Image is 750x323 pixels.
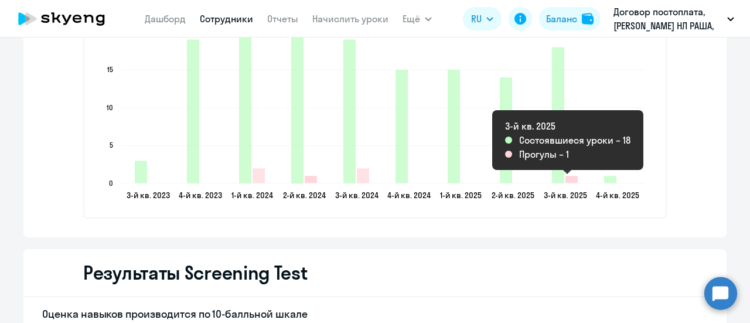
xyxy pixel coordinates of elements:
[596,190,639,200] text: 4-й кв. 2025
[200,13,253,25] a: Сотрудники
[291,2,304,183] path: 2024-06-20T21:00:00.000Z Состоявшиеся уроки 24
[145,13,186,25] a: Дашборд
[608,5,740,33] button: Договор постоплата, [PERSON_NAME] НЛ РАША, ООО
[110,141,113,149] text: 5
[440,190,482,200] text: 1-й кв. 2025
[471,12,482,26] span: RU
[83,261,308,284] h2: Результаты Screening Test
[109,179,113,188] text: 0
[107,103,113,112] text: 10
[403,7,432,30] button: Ещё
[539,7,601,30] button: Балансbalance
[42,307,708,322] h4: Оценка навыков производится по 10-балльной шкале
[387,190,431,200] text: 4-й кв. 2024
[552,47,564,183] path: 2025-09-28T21:00:00.000Z Состоявшиеся уроки 18
[604,176,616,183] path: 2025-10-05T21:00:00.000Z Состоявшиеся уроки 1
[613,5,722,33] p: Договор постоплата, [PERSON_NAME] НЛ РАША, ООО
[107,65,113,74] text: 15
[187,40,199,183] path: 2023-12-13T21:00:00.000Z Состоявшиеся уроки 19
[283,190,326,200] text: 2-й кв. 2024
[492,190,534,200] text: 2-й кв. 2025
[357,168,369,183] path: 2024-08-29T21:00:00.000Z Прогулы 2
[582,13,594,25] img: balance
[544,190,587,200] text: 3-й кв. 2025
[239,25,251,183] path: 2024-03-06T21:00:00.000Z Состоявшиеся уроки 21
[343,40,356,183] path: 2024-08-29T21:00:00.000Z Состоявшиеся уроки 19
[500,77,512,183] path: 2025-06-01T21:00:00.000Z Состоявшиеся уроки 14
[335,190,379,200] text: 3-й кв. 2024
[267,13,298,25] a: Отчеты
[448,70,460,183] path: 2025-03-27T21:00:00.000Z Состоявшиеся уроки 15
[135,161,147,183] path: 2023-09-25T21:00:00.000Z Состоявшиеся уроки 3
[396,70,408,183] path: 2024-12-15T21:00:00.000Z Состоявшиеся уроки 15
[312,13,388,25] a: Начислить уроки
[127,190,170,200] text: 3-й кв. 2023
[403,12,420,26] span: Ещё
[463,7,502,30] button: RU
[231,190,273,200] text: 1-й кв. 2024
[546,12,577,26] div: Баланс
[179,190,222,200] text: 4-й кв. 2023
[305,176,317,183] path: 2024-06-20T21:00:00.000Z Прогулы 1
[253,168,265,183] path: 2024-03-06T21:00:00.000Z Прогулы 2
[565,176,578,183] path: 2025-09-28T21:00:00.000Z Прогулы 1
